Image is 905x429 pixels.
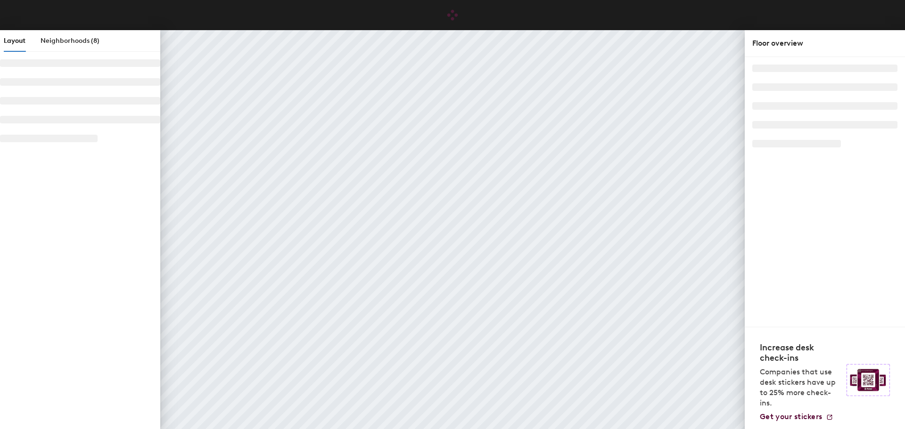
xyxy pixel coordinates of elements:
div: Floor overview [752,38,897,49]
span: Neighborhoods (8) [41,37,99,45]
p: Companies that use desk stickers have up to 25% more check-ins. [760,367,841,408]
a: Get your stickers [760,412,833,421]
img: Sticker logo [847,364,890,396]
span: Get your stickers [760,412,822,421]
h4: Increase desk check-ins [760,342,841,363]
span: Layout [4,37,25,45]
